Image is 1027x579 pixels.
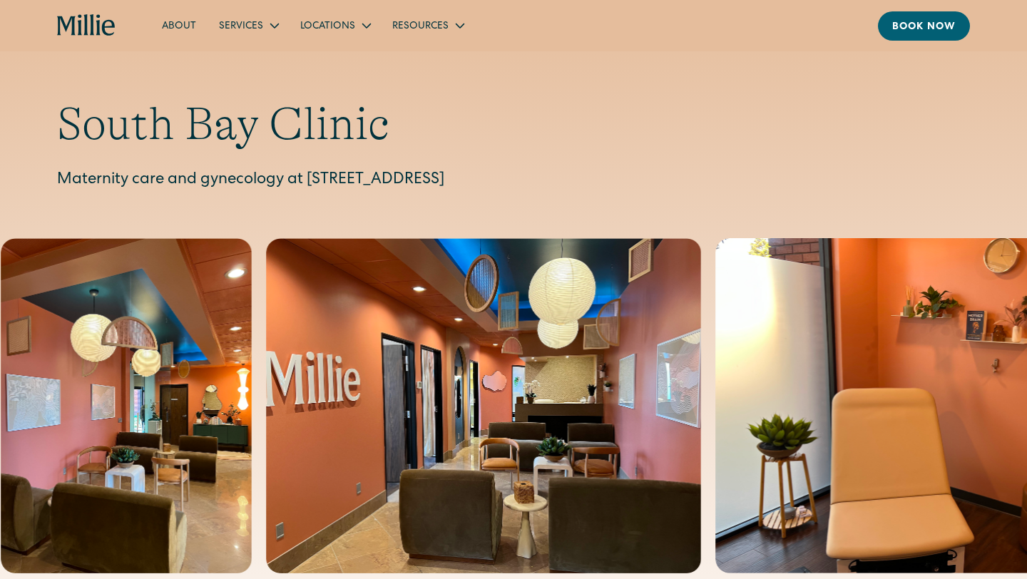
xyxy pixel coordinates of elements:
[878,11,970,41] a: Book now
[381,14,474,37] div: Resources
[300,19,355,34] div: Locations
[219,19,263,34] div: Services
[57,97,970,152] h1: South Bay Clinic
[892,20,956,35] div: Book now
[392,19,449,34] div: Resources
[289,14,381,37] div: Locations
[208,14,289,37] div: Services
[150,14,208,37] a: About
[57,169,970,193] p: Maternity care and gynecology at [STREET_ADDRESS]
[57,14,116,37] a: home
